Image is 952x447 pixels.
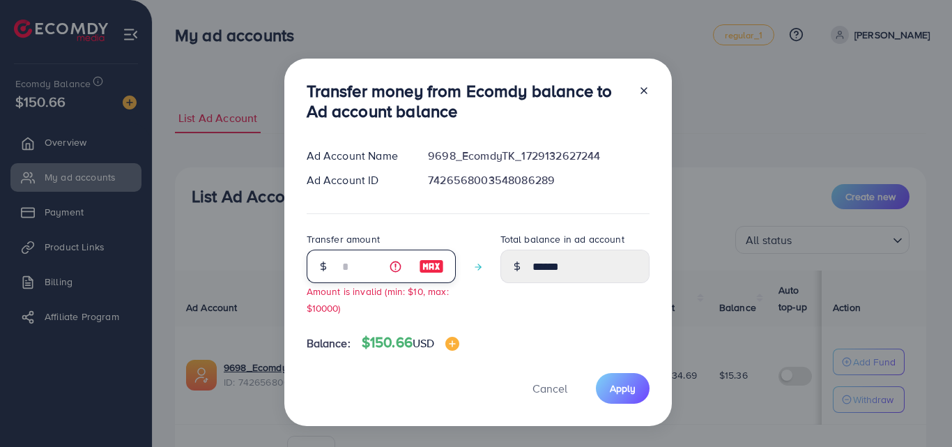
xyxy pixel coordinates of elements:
[307,285,449,314] small: Amount is invalid (min: $10, max: $10000)
[413,335,434,351] span: USD
[893,384,942,437] iframe: Chat
[307,232,380,246] label: Transfer amount
[417,172,660,188] div: 7426568003548086289
[307,335,351,351] span: Balance:
[417,148,660,164] div: 9698_EcomdyTK_1729132627244
[596,373,650,403] button: Apply
[610,381,636,395] span: Apply
[419,258,444,275] img: image
[515,373,585,403] button: Cancel
[532,381,567,396] span: Cancel
[362,334,460,351] h4: $150.66
[295,148,417,164] div: Ad Account Name
[307,81,627,121] h3: Transfer money from Ecomdy balance to Ad account balance
[445,337,459,351] img: image
[295,172,417,188] div: Ad Account ID
[500,232,624,246] label: Total balance in ad account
